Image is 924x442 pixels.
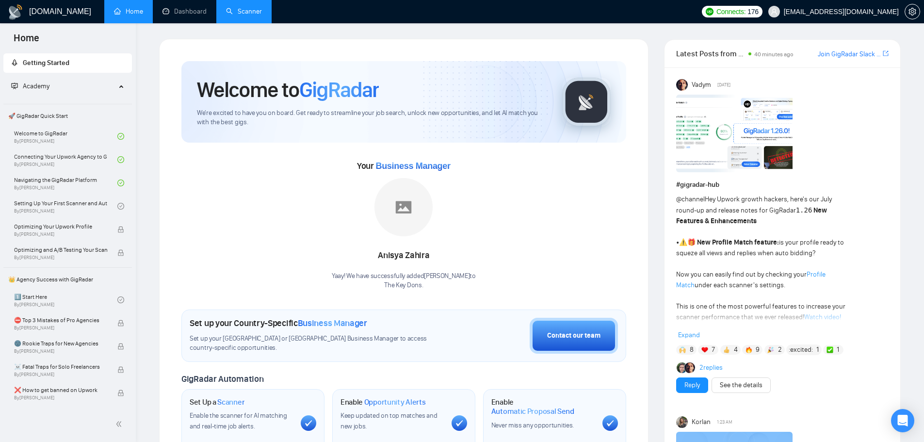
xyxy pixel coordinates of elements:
img: Vadym [676,79,688,91]
img: 🙌 [679,346,686,353]
code: 1.26 [796,206,812,214]
a: 2replies [699,363,723,373]
a: homeHome [114,7,143,16]
span: Latest Posts from the GigRadar Community [676,48,746,60]
div: Contact our team [547,330,600,341]
span: Academy [11,82,49,90]
span: rocket [11,59,18,66]
span: check-circle [117,133,124,140]
span: 1:23 AM [717,418,732,426]
img: F09AC4U7ATU-image.png [676,95,793,172]
span: :excited: [789,344,813,355]
img: 🎉 [767,346,774,353]
span: 🎁 [687,238,696,246]
a: See the details [720,380,762,391]
h1: Set Up a [190,397,244,407]
span: ⚠️ [679,238,687,246]
span: @channel [676,195,705,203]
li: Getting Started [3,53,132,73]
button: Reply [676,377,708,393]
span: By [PERSON_NAME] [14,395,107,401]
div: Open Intercom Messenger [891,409,914,432]
span: 🌚 Rookie Traps for New Agencies [14,339,107,348]
span: Vadym [692,80,711,90]
span: 40 minutes ago [754,51,794,58]
span: Business Manager [375,161,450,171]
img: logo [8,4,23,20]
img: ✅ [827,346,833,353]
span: Connects: [716,6,746,17]
span: By [PERSON_NAME] [14,372,107,377]
span: Academy [23,82,49,90]
span: By [PERSON_NAME] [14,255,107,261]
img: upwork-logo.png [706,8,713,16]
strong: New Profile Match feature: [697,238,779,246]
span: GigRadar Automation [181,374,263,384]
span: ❌ How to get banned on Upwork [14,385,107,395]
span: Optimizing Your Upwork Profile [14,222,107,231]
span: ⛔ Top 3 Mistakes of Pro Agencies [14,315,107,325]
span: user [771,8,778,15]
span: Korlan [692,417,711,427]
span: 🚀 GigRadar Quick Start [4,106,131,126]
span: ☠️ Fatal Traps for Solo Freelancers [14,362,107,372]
span: Opportunity Alerts [364,397,426,407]
span: Expand [678,331,700,339]
span: lock [117,390,124,396]
h1: Enable [340,397,426,407]
button: Contact our team [530,318,618,354]
span: Business Manager [298,318,367,328]
a: Setting Up Your First Scanner and Auto-BidderBy[PERSON_NAME] [14,196,117,217]
span: Enable the scanner for AI matching and real-time job alerts. [190,411,287,430]
a: dashboardDashboard [162,7,207,16]
a: Connecting Your Upwork Agency to GigRadarBy[PERSON_NAME] [14,149,117,170]
span: Set up your [GEOGRAPHIC_DATA] or [GEOGRAPHIC_DATA] Business Manager to access country-specific op... [190,334,447,353]
span: By [PERSON_NAME] [14,325,107,331]
span: Automatic Proposal Send [491,407,574,416]
span: 4 [734,345,738,355]
span: 1 [816,345,819,355]
span: check-circle [117,156,124,163]
span: Keep updated on top matches and new jobs. [340,411,438,430]
h1: # gigradar-hub [676,180,889,190]
span: lock [117,366,124,373]
h1: Welcome to [197,77,379,103]
button: See the details [712,377,771,393]
span: [DATE] [717,81,730,89]
img: 🔥 [746,346,752,353]
span: Your [357,161,451,171]
a: Welcome to GigRadarBy[PERSON_NAME] [14,126,117,147]
a: 1️⃣ Start HereBy[PERSON_NAME] [14,289,117,311]
span: 1 [837,345,839,355]
span: lock [117,226,124,233]
h1: Set up your Country-Specific [190,318,367,328]
span: lock [117,343,124,350]
span: Optimizing and A/B Testing Your Scanner for Better Results [14,245,107,255]
p: The Key Dons . [332,281,476,290]
div: Anisya Zahira [332,247,476,264]
span: 2 [778,345,782,355]
span: fund-projection-screen [11,82,18,89]
span: Getting Started [23,59,69,67]
span: 9 [756,345,760,355]
span: Home [6,31,47,51]
span: check-circle [117,296,124,303]
span: Never miss any opportunities. [491,421,574,429]
span: 176 [747,6,758,17]
a: export [883,49,889,58]
span: export [883,49,889,57]
span: double-left [115,419,125,429]
a: Reply [684,380,700,391]
a: Navigating the GigRadar PlatformBy[PERSON_NAME] [14,172,117,194]
a: Join GigRadar Slack Community [818,49,881,60]
span: 7 [712,345,715,355]
span: 8 [690,345,694,355]
img: Korlan [676,416,688,428]
span: 👑 Agency Success with GigRadar [4,270,131,289]
img: 👍 [723,346,730,353]
span: check-circle [117,180,124,186]
span: By [PERSON_NAME] [14,348,107,354]
img: Alex B [677,362,687,373]
span: GigRadar [299,77,379,103]
img: gigradar-logo.png [562,78,611,126]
